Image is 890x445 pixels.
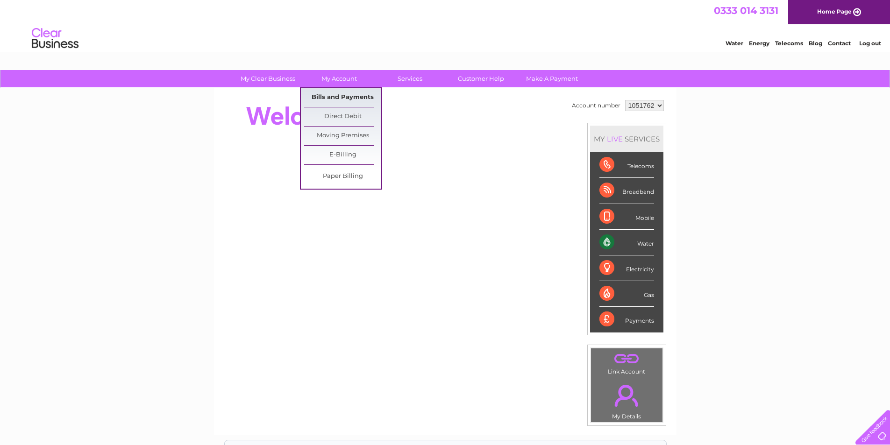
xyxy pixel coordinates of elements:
[775,40,803,47] a: Telecoms
[593,351,660,367] a: .
[726,40,743,47] a: Water
[304,88,381,107] a: Bills and Payments
[599,307,654,332] div: Payments
[304,107,381,126] a: Direct Debit
[304,127,381,145] a: Moving Premises
[859,40,881,47] a: Log out
[513,70,591,87] a: Make A Payment
[304,167,381,186] a: Paper Billing
[591,377,663,423] td: My Details
[371,70,449,87] a: Services
[828,40,851,47] a: Contact
[599,204,654,230] div: Mobile
[599,255,654,281] div: Electricity
[590,126,663,152] div: MY SERVICES
[229,70,306,87] a: My Clear Business
[593,379,660,412] a: .
[599,230,654,255] div: Water
[599,178,654,204] div: Broadband
[304,146,381,164] a: E-Billing
[570,98,623,113] td: Account number
[749,40,769,47] a: Energy
[31,24,79,53] img: logo.png
[442,70,520,87] a: Customer Help
[714,5,778,16] a: 0333 014 3131
[809,40,822,47] a: Blog
[225,5,666,45] div: Clear Business is a trading name of Verastar Limited (registered in [GEOGRAPHIC_DATA] No. 3667643...
[599,281,654,307] div: Gas
[605,134,625,143] div: LIVE
[300,70,377,87] a: My Account
[591,348,663,377] td: Link Account
[599,152,654,178] div: Telecoms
